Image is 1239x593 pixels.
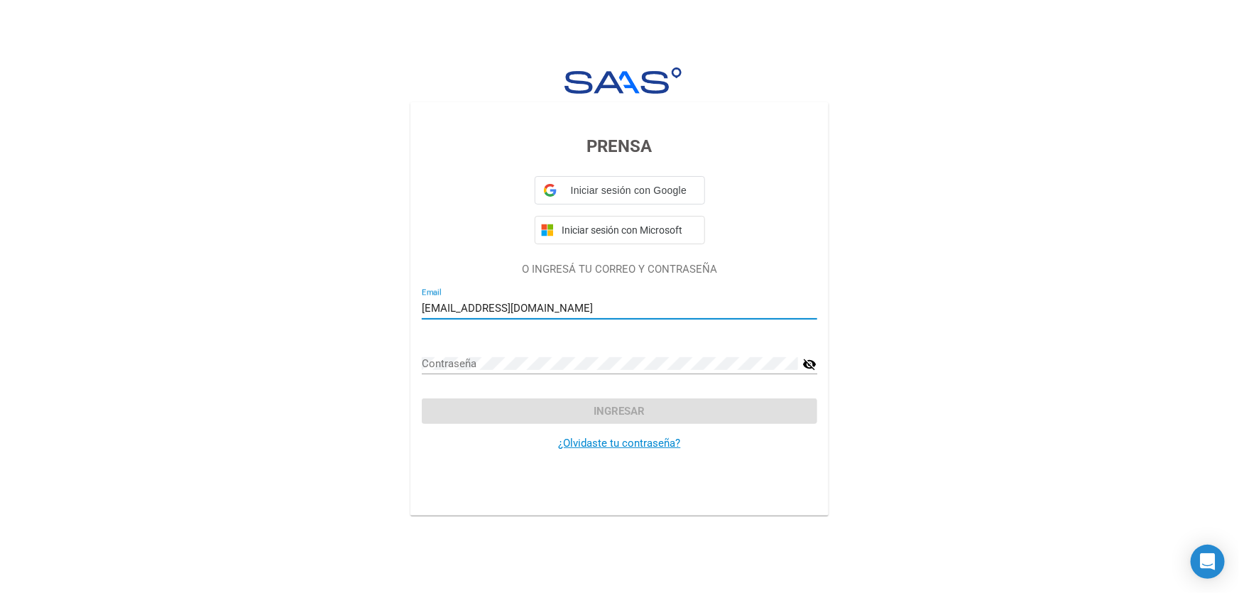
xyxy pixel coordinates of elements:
[535,176,705,205] div: Iniciar sesión con Google
[562,183,696,198] span: Iniciar sesión con Google
[559,437,681,450] a: ¿Olvidaste tu contraseña?
[1191,545,1225,579] div: Open Intercom Messenger
[535,216,705,244] button: Iniciar sesión con Microsoft
[560,224,699,236] span: Iniciar sesión con Microsoft
[422,398,817,424] button: Ingresar
[594,405,645,418] span: Ingresar
[422,134,817,159] h3: PRENSA
[803,356,817,373] mat-icon: visibility_off
[422,261,817,278] p: O INGRESÁ TU CORREO Y CONTRASEÑA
